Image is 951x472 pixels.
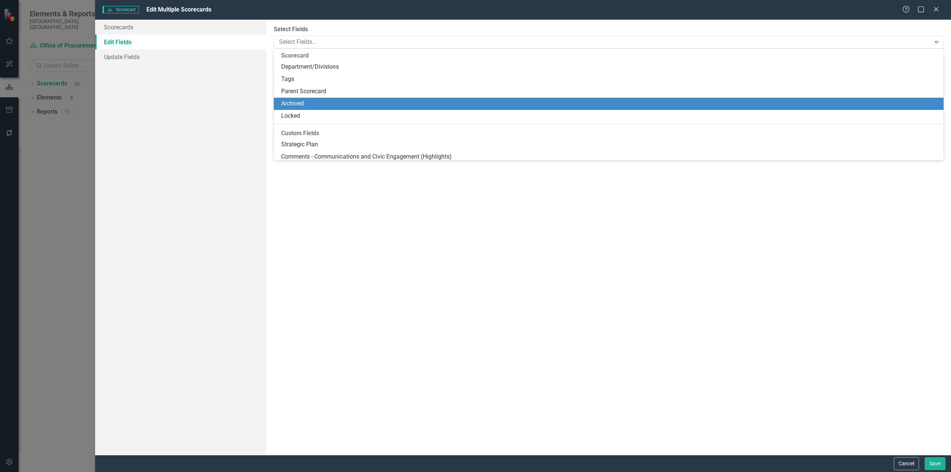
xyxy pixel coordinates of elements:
[925,457,945,470] button: Save
[274,51,944,61] div: Scorecard
[146,6,211,13] span: Edit Multiple Scorecards
[281,100,939,108] div: Archived
[281,75,939,84] div: Tags
[894,457,919,470] button: Cancel
[281,63,939,71] div: Department/Divisions
[95,35,266,49] a: Edit Fields
[274,128,944,139] div: Custom Fields
[281,153,939,161] div: Comments - Communications and Civic Engagement (Highlights)
[281,112,939,120] div: Locked
[95,49,266,64] a: Update Fields
[103,6,139,13] span: Scorecard
[95,20,266,35] a: Scorecards
[274,25,944,34] label: Select Fields
[281,87,939,96] div: Parent Scorecard
[281,140,939,149] div: Strategic Plan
